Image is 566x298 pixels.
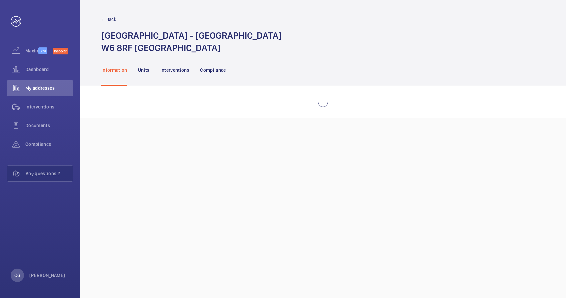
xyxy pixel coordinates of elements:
[101,29,282,54] h1: [GEOGRAPHIC_DATA] - [GEOGRAPHIC_DATA] W6 8RF [GEOGRAPHIC_DATA]
[25,141,73,147] span: Compliance
[26,170,73,177] span: Any questions ?
[160,67,190,73] p: Interventions
[25,103,73,110] span: Interventions
[53,48,68,54] span: Discover
[138,67,150,73] p: Units
[106,16,116,23] p: Back
[25,122,73,129] span: Documents
[25,66,73,73] span: Dashboard
[200,67,226,73] p: Compliance
[25,47,38,54] span: Maximize
[38,47,47,54] span: Beta
[25,85,73,91] span: My addresses
[29,272,65,279] p: [PERSON_NAME]
[101,67,127,73] p: Information
[14,272,20,279] p: OG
